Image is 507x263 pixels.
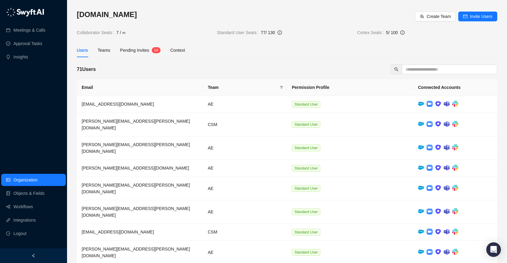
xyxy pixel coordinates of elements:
span: logout [6,231,10,236]
img: ix+ea6nV3o2uKgAAAABJRU5ErkJggg== [435,208,441,214]
td: AE [203,96,287,113]
span: [PERSON_NAME][EMAIL_ADDRESS][PERSON_NAME][DOMAIN_NAME] [82,206,190,218]
span: 4 [156,48,158,52]
th: Connected Accounts [413,79,497,96]
a: Objects & Fields [13,187,44,199]
img: zoom-DkfWWZB2.png [427,209,433,215]
span: Collaborator Seats [77,29,116,36]
td: AE [203,136,287,160]
span: [PERSON_NAME][EMAIL_ADDRESS][PERSON_NAME][DOMAIN_NAME] [82,183,190,194]
span: Create Team [427,13,451,20]
a: Organization [13,174,37,186]
img: slack-Cn3INd-T.png [452,249,458,255]
span: Standard User [292,145,320,151]
th: Permission Profile [287,79,413,96]
img: salesforce-ChMvK6Xa.png [418,102,424,106]
img: slack-Cn3INd-T.png [452,229,458,235]
span: filter [280,86,283,89]
td: CSM [203,113,287,136]
span: 1 [154,48,156,52]
img: microsoft-teams-BZ5xE2bQ.png [444,185,450,191]
span: Standard User [292,185,320,192]
span: info-circle [278,30,282,35]
img: zoom-DkfWWZB2.png [427,185,433,191]
span: Standard User [292,249,320,256]
button: Invite Users [458,12,497,21]
sup: 14 [152,47,161,53]
img: logo-05li4sbe.png [6,8,44,17]
img: ix+ea6nV3o2uKgAAAABJRU5ErkJggg== [435,101,441,107]
div: Context [170,47,185,54]
span: Pending Invites [120,48,149,53]
img: salesforce-ChMvK6Xa.png [418,166,424,170]
img: ix+ea6nV3o2uKgAAAABJRU5ErkJggg== [435,144,441,150]
span: Standard User Seats [217,29,261,36]
img: microsoft-teams-BZ5xE2bQ.png [444,145,450,150]
span: Standard User [292,209,320,215]
img: salesforce-ChMvK6Xa.png [418,122,424,126]
span: [PERSON_NAME][EMAIL_ADDRESS][PERSON_NAME][DOMAIN_NAME] [82,142,190,154]
span: 77 / 130 [261,30,275,35]
img: zoom-DkfWWZB2.png [427,229,433,235]
div: Open Intercom Messenger [486,242,501,257]
img: zoom-DkfWWZB2.png [427,249,433,255]
a: Workflows [13,201,33,213]
a: Approval Tasks [13,37,42,50]
span: Invite Users [470,13,492,20]
img: zoom-DkfWWZB2.png [427,121,433,127]
img: microsoft-teams-BZ5xE2bQ.png [444,249,450,255]
img: microsoft-teams-BZ5xE2bQ.png [444,165,450,171]
span: team [420,14,424,19]
span: Logout [13,227,27,240]
span: mail [463,14,467,19]
div: Users [77,47,88,54]
img: ix+ea6nV3o2uKgAAAABJRU5ErkJggg== [435,165,441,171]
span: Standard User [292,121,320,128]
img: microsoft-teams-BZ5xE2bQ.png [444,121,450,127]
img: salesforce-ChMvK6Xa.png [418,230,424,234]
span: [PERSON_NAME][EMAIL_ADDRESS][DOMAIN_NAME] [82,166,189,170]
h5: 71 Users [77,66,96,73]
td: CSM [203,224,287,241]
span: search [394,67,399,72]
button: Create Team [415,12,456,21]
span: Standard User [292,101,320,108]
span: Team [208,84,277,91]
img: ix+ea6nV3o2uKgAAAABJRU5ErkJggg== [435,249,441,255]
a: Integrations [13,214,36,226]
img: microsoft-teams-BZ5xE2bQ.png [444,229,450,235]
td: AE [203,200,287,224]
a: Meetings & Calls [13,24,45,36]
span: Cortex Seats [357,29,386,36]
span: [EMAIL_ADDRESS][DOMAIN_NAME] [82,230,154,234]
span: 5 / 100 [386,30,398,35]
img: slack-Cn3INd-T.png [452,185,458,191]
div: Teams [98,47,110,54]
img: slack-Cn3INd-T.png [452,208,458,214]
img: slack-Cn3INd-T.png [452,101,458,107]
span: Standard User [292,229,320,236]
th: Email [77,79,203,96]
span: 7 / ∞ [116,29,125,36]
span: [PERSON_NAME][EMAIL_ADDRESS][PERSON_NAME][DOMAIN_NAME] [82,247,190,258]
img: slack-Cn3INd-T.png [452,165,458,171]
img: salesforce-ChMvK6Xa.png [418,145,424,149]
img: microsoft-teams-BZ5xE2bQ.png [444,101,450,107]
img: salesforce-ChMvK6Xa.png [418,250,424,254]
a: Insights [13,51,28,63]
span: [EMAIL_ADDRESS][DOMAIN_NAME] [82,102,154,107]
img: zoom-DkfWWZB2.png [427,101,433,107]
img: salesforce-ChMvK6Xa.png [418,186,424,190]
img: zoom-DkfWWZB2.png [427,165,433,171]
span: left [31,254,36,258]
h3: [DOMAIN_NAME] [77,10,415,19]
td: AE [203,160,287,177]
img: ix+ea6nV3o2uKgAAAABJRU5ErkJggg== [435,185,441,191]
img: ix+ea6nV3o2uKgAAAABJRU5ErkJggg== [435,229,441,235]
span: filter [278,83,285,92]
img: slack-Cn3INd-T.png [452,121,458,127]
img: ix+ea6nV3o2uKgAAAABJRU5ErkJggg== [435,121,441,127]
span: Standard User [292,165,320,172]
img: salesforce-ChMvK6Xa.png [418,209,424,213]
img: zoom-DkfWWZB2.png [427,145,433,151]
